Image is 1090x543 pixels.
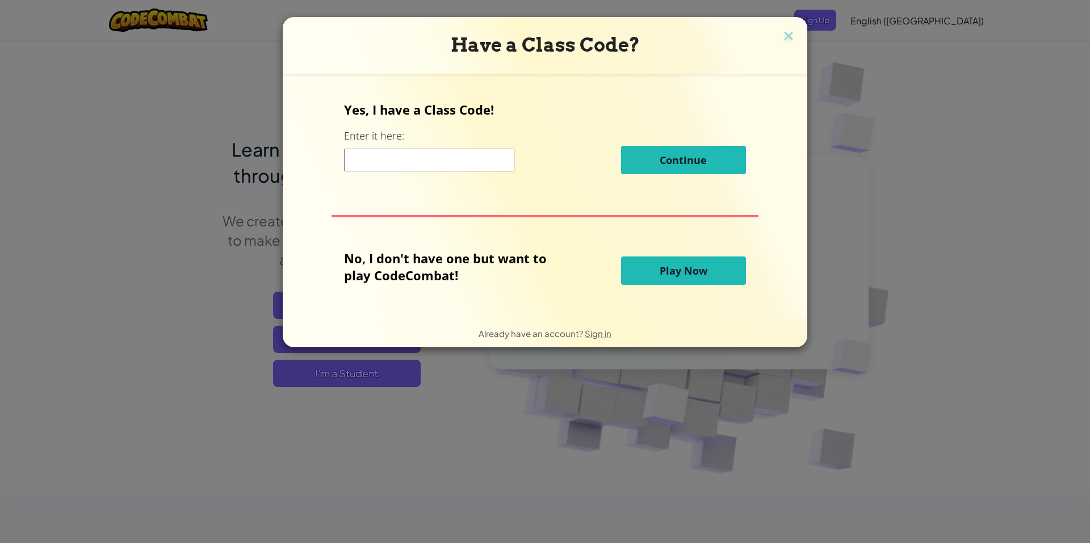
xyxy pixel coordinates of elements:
span: Continue [660,153,707,167]
img: close icon [781,28,796,45]
button: Play Now [621,256,746,285]
p: No, I don't have one but want to play CodeCombat! [344,250,564,284]
span: Play Now [660,264,707,277]
a: Sign in [585,328,611,339]
button: Continue [621,146,746,174]
span: Already have an account? [479,328,585,339]
p: Yes, I have a Class Code! [344,101,745,118]
span: Have a Class Code? [451,33,640,56]
label: Enter it here: [344,129,404,143]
